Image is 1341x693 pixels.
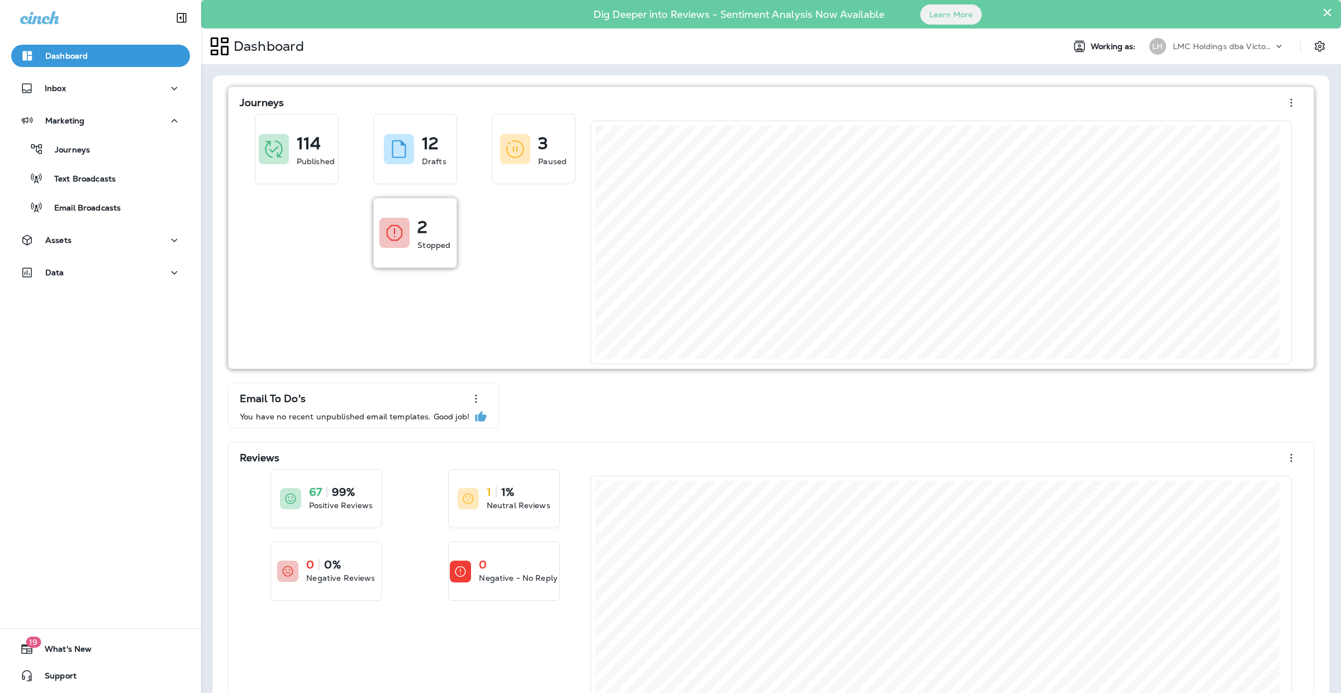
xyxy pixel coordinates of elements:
button: Learn More [920,4,982,25]
p: Negative - No Reply [479,572,558,584]
p: 3 [538,138,548,149]
p: 99% [332,486,355,498]
button: Assets [11,229,190,251]
p: 2 [417,222,427,233]
p: 12 [422,138,439,149]
p: 0 [306,559,314,570]
p: 0 [479,559,487,570]
p: You have no recent unpublished email templates. Good job! [240,412,469,421]
p: Assets [45,236,72,245]
p: Dashboard [229,38,304,55]
p: 1 [487,486,491,498]
button: Support [11,665,190,687]
p: Neutral Reviews [487,500,550,511]
button: Email Broadcasts [11,195,190,219]
p: Positive Reviews [309,500,373,511]
button: Collapse Sidebar [166,7,197,29]
button: Settings [1310,36,1330,56]
p: Paused [538,156,567,167]
span: Working as: [1091,42,1138,51]
p: Reviews [240,452,279,463]
p: LMC Holdings dba Victory Lane Quick Oil Change [1173,42,1273,51]
button: Inbox [11,77,190,99]
p: 1% [501,486,514,498]
button: Marketing [11,109,190,132]
div: LH [1149,38,1166,55]
p: Negative Reviews [306,572,375,584]
p: Data [45,268,64,277]
button: 19What's New [11,638,190,660]
span: 19 [26,637,41,648]
button: Close [1322,3,1333,21]
p: Journeys [240,97,284,108]
p: Email Broadcasts [43,203,121,214]
p: Email To Do's [240,393,306,404]
span: Support [34,671,77,685]
button: Dashboard [11,45,190,67]
p: 114 [297,138,321,149]
button: Journeys [11,137,190,161]
button: Text Broadcasts [11,166,190,190]
p: Drafts [422,156,446,167]
button: Data [11,261,190,284]
span: What's New [34,644,92,658]
p: Journeys [44,145,90,156]
p: Dashboard [45,51,88,60]
p: Marketing [45,116,84,125]
p: 0% [324,559,340,570]
p: Stopped [417,240,450,251]
p: 67 [309,486,322,498]
p: Published [297,156,335,167]
p: Text Broadcasts [43,174,116,185]
p: Dig Deeper into Reviews - Sentiment Analysis Now Available [561,13,917,16]
p: Inbox [45,84,66,93]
